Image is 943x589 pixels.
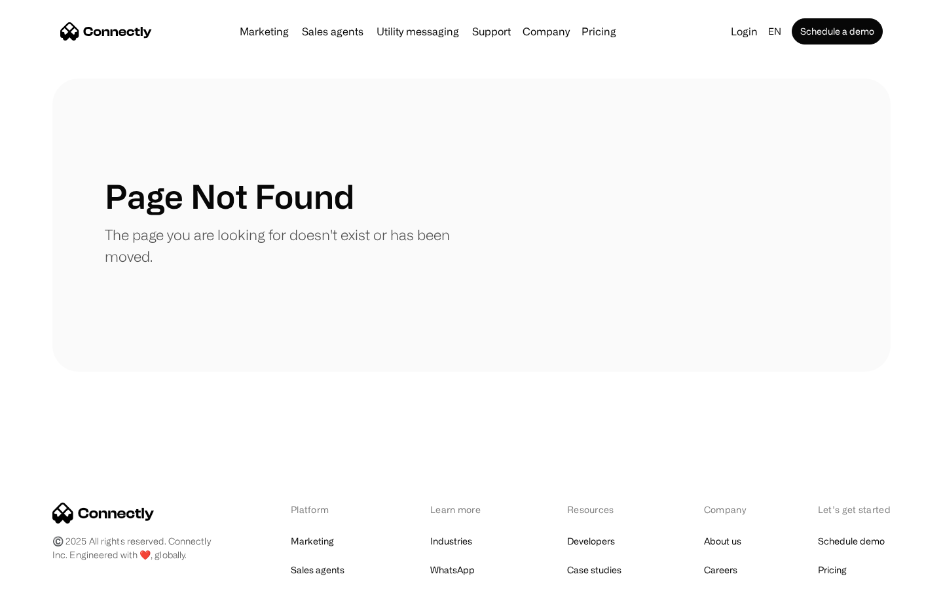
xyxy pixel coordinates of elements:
[430,561,475,579] a: WhatsApp
[430,503,499,516] div: Learn more
[523,22,570,41] div: Company
[792,18,883,45] a: Schedule a demo
[567,503,636,516] div: Resources
[26,566,79,584] ul: Language list
[430,532,472,550] a: Industries
[704,561,737,579] a: Careers
[818,503,891,516] div: Let’s get started
[291,503,362,516] div: Platform
[291,532,334,550] a: Marketing
[726,22,763,41] a: Login
[567,532,615,550] a: Developers
[291,561,344,579] a: Sales agents
[371,26,464,37] a: Utility messaging
[818,561,847,579] a: Pricing
[576,26,621,37] a: Pricing
[704,532,741,550] a: About us
[297,26,369,37] a: Sales agents
[234,26,294,37] a: Marketing
[818,532,885,550] a: Schedule demo
[704,503,750,516] div: Company
[567,561,621,579] a: Case studies
[467,26,516,37] a: Support
[105,177,354,216] h1: Page Not Found
[13,565,79,584] aside: Language selected: English
[768,22,781,41] div: en
[105,224,471,267] p: The page you are looking for doesn't exist or has been moved.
